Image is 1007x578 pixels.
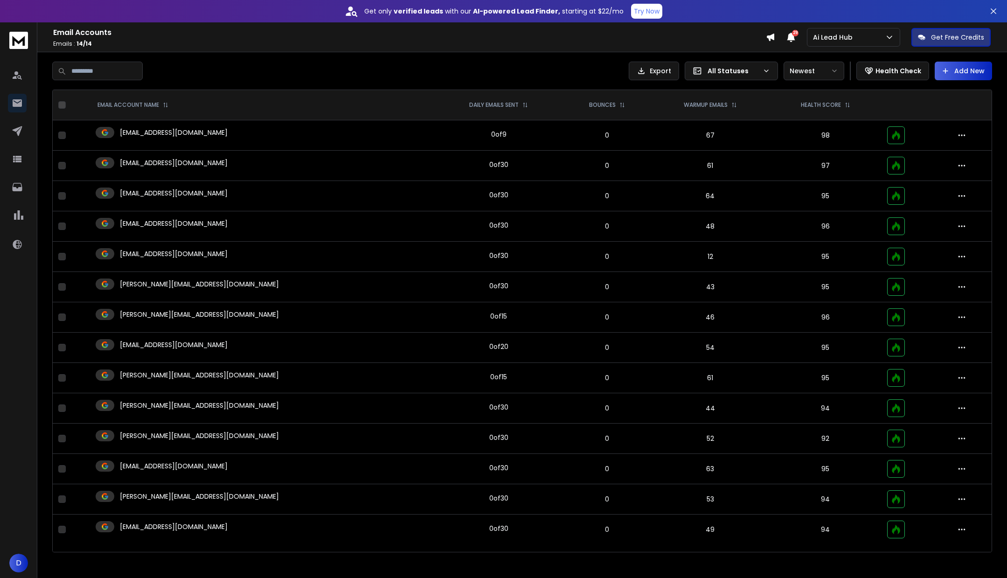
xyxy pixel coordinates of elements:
[9,32,28,49] img: logo
[120,522,228,531] p: [EMAIL_ADDRESS][DOMAIN_NAME]
[568,252,645,261] p: 0
[490,372,507,382] div: 0 of 15
[9,554,28,572] button: D
[684,101,728,109] p: WARMUP EMAILS
[568,434,645,443] p: 0
[489,190,508,200] div: 0 of 30
[708,66,759,76] p: All Statuses
[770,424,882,454] td: 92
[120,461,228,471] p: [EMAIL_ADDRESS][DOMAIN_NAME]
[489,403,508,412] div: 0 of 30
[394,7,443,16] strong: verified leads
[120,492,279,501] p: [PERSON_NAME][EMAIL_ADDRESS][DOMAIN_NAME]
[651,484,770,515] td: 53
[629,62,679,80] button: Export
[935,62,992,80] button: Add New
[120,431,279,440] p: [PERSON_NAME][EMAIL_ADDRESS][DOMAIN_NAME]
[489,281,508,291] div: 0 of 30
[770,272,882,302] td: 95
[792,30,799,36] span: 29
[634,7,660,16] p: Try Now
[568,343,645,352] p: 0
[120,310,279,319] p: [PERSON_NAME][EMAIL_ADDRESS][DOMAIN_NAME]
[491,130,507,139] div: 0 of 9
[489,251,508,260] div: 0 of 30
[856,62,929,80] button: Health Check
[631,4,662,19] button: Try Now
[568,525,645,534] p: 0
[770,242,882,272] td: 95
[931,33,984,42] p: Get Free Credits
[770,333,882,363] td: 95
[651,393,770,424] td: 44
[770,515,882,545] td: 94
[120,128,228,137] p: [EMAIL_ADDRESS][DOMAIN_NAME]
[770,484,882,515] td: 94
[651,515,770,545] td: 49
[568,464,645,474] p: 0
[651,211,770,242] td: 48
[813,33,856,42] p: Ai Lead Hub
[568,161,645,170] p: 0
[364,7,624,16] p: Get only with our starting at $22/mo
[489,524,508,533] div: 0 of 30
[568,494,645,504] p: 0
[568,191,645,201] p: 0
[120,279,279,289] p: [PERSON_NAME][EMAIL_ADDRESS][DOMAIN_NAME]
[651,302,770,333] td: 46
[770,454,882,484] td: 95
[489,433,508,442] div: 0 of 30
[568,222,645,231] p: 0
[801,101,841,109] p: HEALTH SCORE
[651,272,770,302] td: 43
[568,131,645,140] p: 0
[770,393,882,424] td: 94
[651,181,770,211] td: 64
[120,158,228,167] p: [EMAIL_ADDRESS][DOMAIN_NAME]
[651,454,770,484] td: 63
[489,463,508,473] div: 0 of 30
[489,342,508,351] div: 0 of 20
[469,101,519,109] p: DAILY EMAILS SENT
[53,27,766,38] h1: Email Accounts
[120,249,228,258] p: [EMAIL_ADDRESS][DOMAIN_NAME]
[490,312,507,321] div: 0 of 15
[120,219,228,228] p: [EMAIL_ADDRESS][DOMAIN_NAME]
[770,151,882,181] td: 97
[651,333,770,363] td: 54
[651,120,770,151] td: 67
[589,101,616,109] p: BOUNCES
[770,302,882,333] td: 96
[770,181,882,211] td: 95
[784,62,844,80] button: Newest
[651,363,770,393] td: 61
[120,370,279,380] p: [PERSON_NAME][EMAIL_ADDRESS][DOMAIN_NAME]
[76,40,92,48] span: 14 / 14
[120,401,279,410] p: [PERSON_NAME][EMAIL_ADDRESS][DOMAIN_NAME]
[568,282,645,292] p: 0
[120,340,228,349] p: [EMAIL_ADDRESS][DOMAIN_NAME]
[120,188,228,198] p: [EMAIL_ADDRESS][DOMAIN_NAME]
[489,160,508,169] div: 0 of 30
[568,373,645,383] p: 0
[489,494,508,503] div: 0 of 30
[489,221,508,230] div: 0 of 30
[770,211,882,242] td: 96
[770,363,882,393] td: 95
[651,424,770,454] td: 52
[473,7,560,16] strong: AI-powered Lead Finder,
[53,40,766,48] p: Emails :
[911,28,991,47] button: Get Free Credits
[770,120,882,151] td: 98
[568,404,645,413] p: 0
[651,151,770,181] td: 61
[568,313,645,322] p: 0
[875,66,921,76] p: Health Check
[651,242,770,272] td: 12
[97,101,168,109] div: EMAIL ACCOUNT NAME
